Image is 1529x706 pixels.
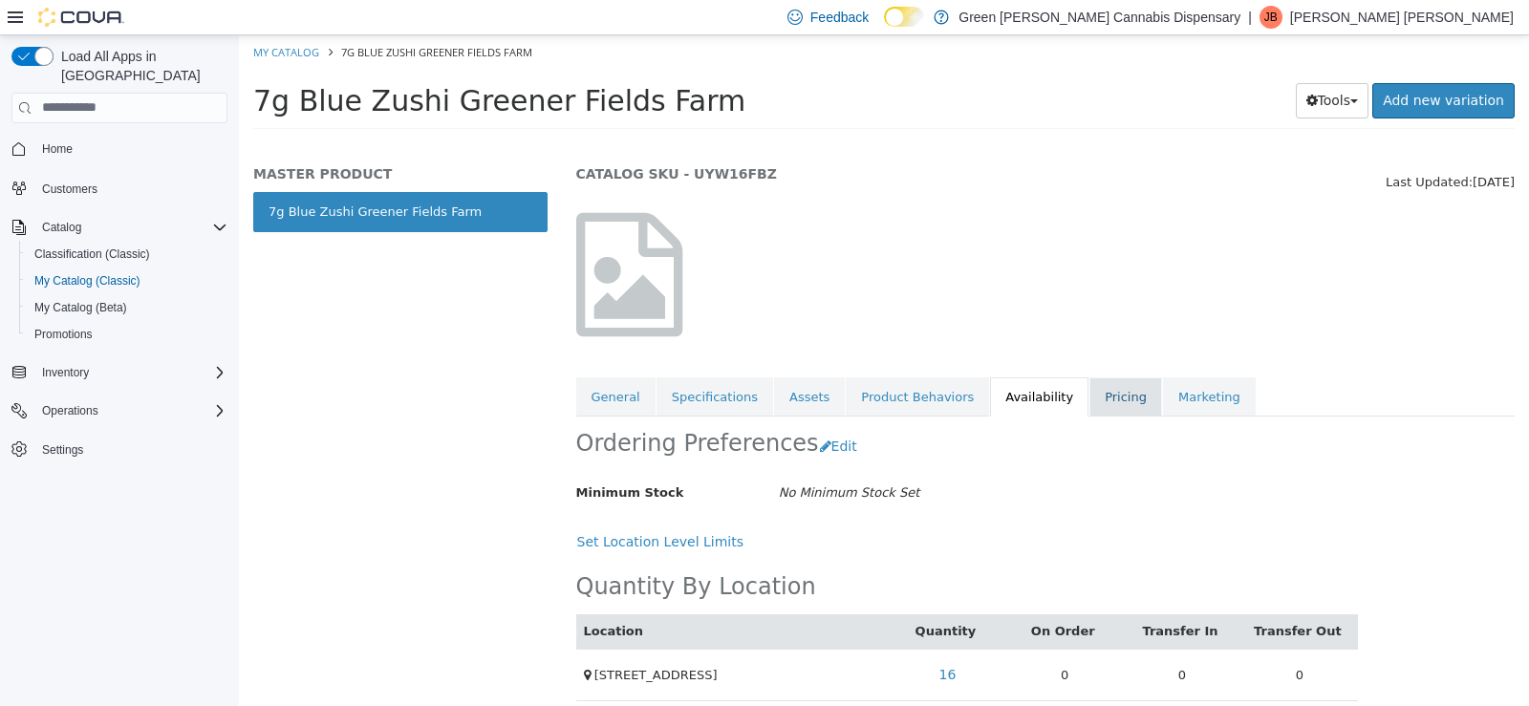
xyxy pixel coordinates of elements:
[903,588,982,603] a: Transfer In
[1015,588,1106,603] a: Transfer Out
[1234,139,1276,154] span: [DATE]
[958,6,1240,29] p: Green [PERSON_NAME] Cannabis Dispensary
[102,10,293,24] span: 7g Blue Zushi Greener Fields Farm
[924,342,1017,382] a: Marketing
[345,587,408,606] button: Location
[34,361,227,384] span: Inventory
[418,342,534,382] a: Specifications
[34,361,97,384] button: Inventory
[337,130,1034,147] h5: CATALOG SKU - UYW16FBZ
[885,613,1002,665] td: 0
[4,174,235,202] button: Customers
[34,176,227,200] span: Customers
[42,182,97,197] span: Customers
[337,537,577,567] h2: Quantity By Location
[540,450,681,464] i: No Minimum Stock Set
[34,399,106,422] button: Operations
[42,220,81,235] span: Catalog
[14,49,506,82] span: 7g Blue Zushi Greener Fields Farm
[27,243,158,266] a: Classification (Classic)
[1264,6,1278,29] span: JB
[54,47,227,85] span: Load All Apps in [GEOGRAPHIC_DATA]
[792,588,860,603] a: On Order
[42,442,83,458] span: Settings
[4,135,235,162] button: Home
[337,450,445,464] span: Minimum Stock
[1260,6,1282,29] div: Joyce Brooke Arnold
[337,489,516,524] button: Set Location Level Limits
[677,588,742,603] a: Quantity
[42,365,89,380] span: Inventory
[810,8,869,27] span: Feedback
[38,8,124,27] img: Cova
[851,342,923,382] a: Pricing
[34,138,80,160] a: Home
[11,127,227,513] nav: Complex example
[4,359,235,386] button: Inventory
[34,438,227,461] span: Settings
[34,439,91,461] a: Settings
[27,296,227,319] span: My Catalog (Beta)
[34,216,227,239] span: Catalog
[1133,48,1276,83] a: Add new variation
[42,403,98,418] span: Operations
[535,342,606,382] a: Assets
[1057,48,1131,83] button: Tools
[607,342,750,382] a: Product Behaviors
[580,394,629,429] button: Edit
[27,269,227,292] span: My Catalog (Classic)
[355,632,479,647] span: [STREET_ADDRESS]
[4,436,235,463] button: Settings
[767,613,885,665] td: 0
[19,321,235,348] button: Promotions
[14,157,309,197] a: 7g Blue Zushi Greener Fields Farm
[14,10,80,24] a: My Catalog
[1290,6,1514,29] p: [PERSON_NAME] [PERSON_NAME]
[34,137,227,160] span: Home
[884,27,885,28] span: Dark Mode
[27,296,135,319] a: My Catalog (Beta)
[1147,139,1234,154] span: Last Updated:
[34,399,227,422] span: Operations
[27,323,100,346] a: Promotions
[19,267,235,294] button: My Catalog (Classic)
[34,273,140,289] span: My Catalog (Classic)
[337,342,417,382] a: General
[19,241,235,267] button: Classification (Classic)
[27,243,227,266] span: Classification (Classic)
[4,397,235,424] button: Operations
[34,178,105,201] a: Customers
[1001,613,1119,665] td: 0
[751,342,850,382] a: Availability
[337,394,580,423] h2: Ordering Preferences
[34,246,150,262] span: Classification (Classic)
[14,130,309,147] h5: MASTER PRODUCT
[884,7,924,27] input: Dark Mode
[34,216,89,239] button: Catalog
[4,214,235,241] button: Catalog
[27,269,148,292] a: My Catalog (Classic)
[19,294,235,321] button: My Catalog (Beta)
[42,141,73,157] span: Home
[27,323,227,346] span: Promotions
[34,300,127,315] span: My Catalog (Beta)
[34,327,93,342] span: Promotions
[1248,6,1252,29] p: |
[689,622,727,657] a: 16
